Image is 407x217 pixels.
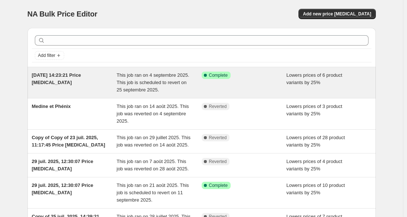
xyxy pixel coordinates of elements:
span: This job ran on 14 août 2025. This job was reverted on 4 septembre 2025. [117,104,189,124]
span: Complete [209,182,228,188]
span: Add filter [38,53,55,58]
span: Medine et Phénix [32,104,71,109]
span: Lowers prices of 3 product variants by 25% [286,104,342,116]
span: NA Bulk Price Editor [27,10,98,18]
span: 29 juil. 2025, 12:30:07 Price [MEDICAL_DATA] [32,159,93,171]
span: This job ran on 4 septembre 2025. This job is scheduled to revert on 25 septembre 2025. [117,72,189,93]
span: This job ran on 29 juillet 2025. This job was reverted on 14 août 2025. [117,135,190,148]
span: Reverted [209,135,227,141]
span: Lowers prices of 28 product variants by 25% [286,135,345,148]
span: Copy of Copy of 23 juil. 2025, 11:17:45 Price [MEDICAL_DATA] [32,135,105,148]
span: This job ran on 7 août 2025. This job was reverted on 28 août 2025. [117,159,189,171]
span: 29 juil. 2025, 12:30:07 Price [MEDICAL_DATA] [32,182,93,195]
span: Reverted [209,159,227,164]
span: Lowers prices of 10 product variants by 25% [286,182,345,195]
span: Lowers prices of 4 product variants by 25% [286,159,342,171]
span: Lowers prices of 6 product variants by 25% [286,72,342,85]
button: Add filter [35,51,64,60]
button: Add new price [MEDICAL_DATA] [298,9,375,19]
span: Add new price [MEDICAL_DATA] [303,11,371,17]
span: This job ran on 21 août 2025. This job is scheduled to revert on 11 septembre 2025. [117,182,189,203]
span: Reverted [209,104,227,109]
span: Complete [209,72,228,78]
span: [DATE] 14:23:21 Price [MEDICAL_DATA] [32,72,81,85]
